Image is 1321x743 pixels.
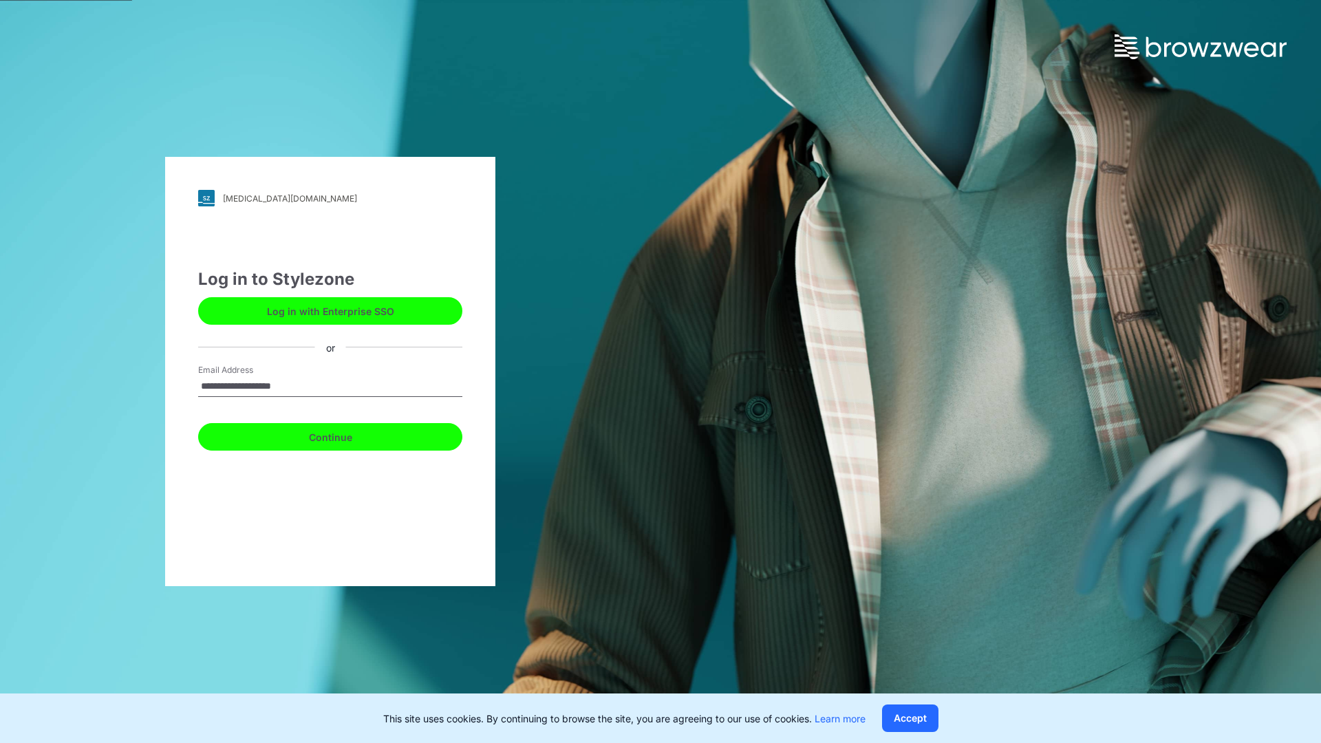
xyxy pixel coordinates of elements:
div: Log in to Stylezone [198,267,462,292]
img: svg+xml;base64,PHN2ZyB3aWR0aD0iMjgiIGhlaWdodD0iMjgiIHZpZXdCb3g9IjAgMCAyOCAyOCIgZmlsbD0ibm9uZSIgeG... [198,190,215,206]
img: browzwear-logo.73288ffb.svg [1115,34,1287,59]
div: [MEDICAL_DATA][DOMAIN_NAME] [223,193,357,204]
div: or [315,340,346,354]
button: Log in with Enterprise SSO [198,297,462,325]
button: Continue [198,423,462,451]
p: This site uses cookies. By continuing to browse the site, you are agreeing to our use of cookies. [383,711,866,726]
a: [MEDICAL_DATA][DOMAIN_NAME] [198,190,462,206]
a: Learn more [815,713,866,724]
label: Email Address [198,364,294,376]
button: Accept [882,704,938,732]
